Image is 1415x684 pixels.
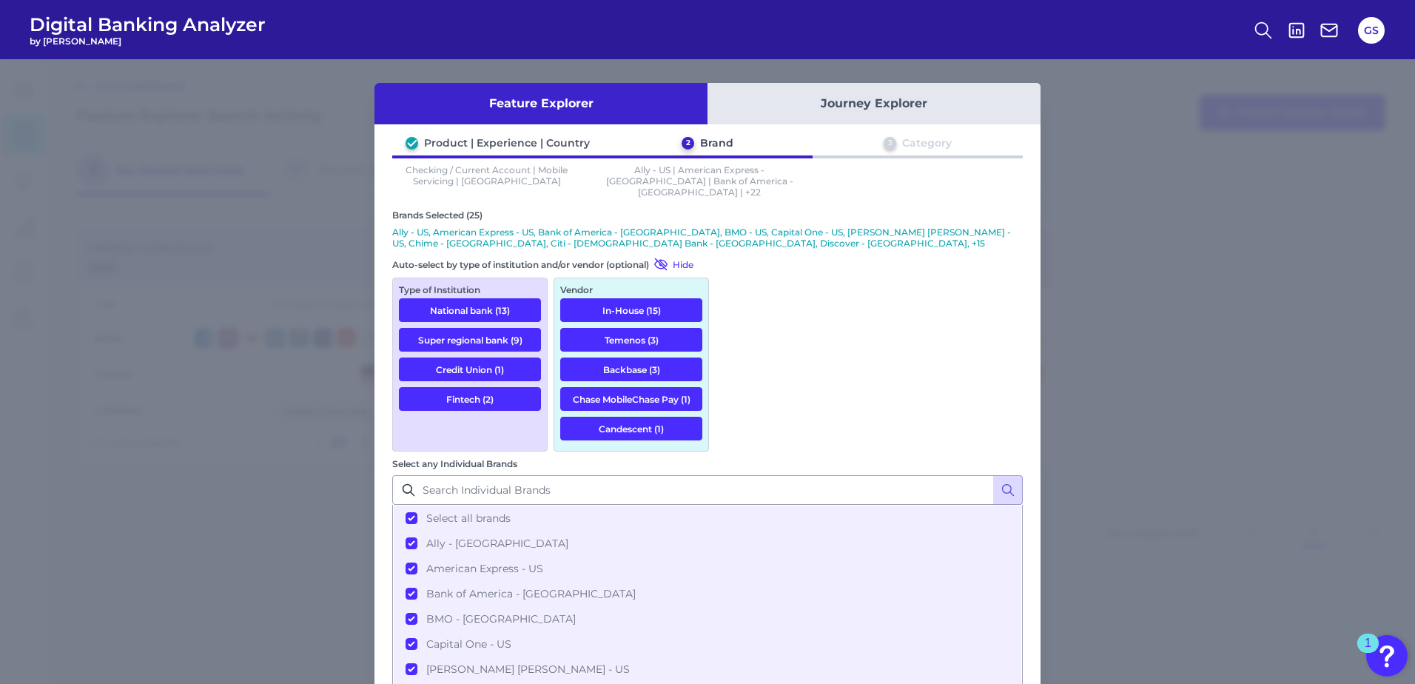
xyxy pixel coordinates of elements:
div: Auto-select by type of institution and/or vendor (optional) [392,257,709,272]
button: Journey Explorer [707,83,1041,124]
button: Fintech (2) [399,387,541,411]
div: Product | Experience | Country [424,136,590,150]
div: Brands Selected (25) [392,209,1023,221]
span: by [PERSON_NAME] [30,36,266,47]
button: Open Resource Center, 1 new notification [1366,635,1408,677]
button: Hide [649,257,693,272]
span: [PERSON_NAME] [PERSON_NAME] - US [426,663,630,676]
span: American Express - US [426,562,543,575]
button: Backbase (3) [560,358,702,381]
button: BMO - [GEOGRAPHIC_DATA] [394,606,1021,631]
div: Category [902,136,952,150]
span: Digital Banking Analyzer [30,13,266,36]
button: Ally - [GEOGRAPHIC_DATA] [394,531,1021,556]
button: Capital One - US [394,631,1021,657]
label: Select any Individual Brands [392,458,517,469]
p: Checking / Current Account | Mobile Servicing | [GEOGRAPHIC_DATA] [392,164,582,198]
button: Chase MobileChase Pay (1) [560,387,702,411]
button: GS [1358,17,1385,44]
p: Ally - US | American Express - [GEOGRAPHIC_DATA] | Bank of America - [GEOGRAPHIC_DATA] | +22 [605,164,795,198]
input: Search Individual Brands [392,475,1023,505]
p: Ally - US, American Express - US, Bank of America - [GEOGRAPHIC_DATA], BMO - US, Capital One - US... [392,227,1023,249]
button: Bank of America - [GEOGRAPHIC_DATA] [394,581,1021,606]
button: Credit Union (1) [399,358,541,381]
button: [PERSON_NAME] [PERSON_NAME] - US [394,657,1021,682]
span: Capital One - US [426,637,511,651]
div: Type of Institution [399,284,541,295]
span: Bank of America - [GEOGRAPHIC_DATA] [426,587,636,600]
button: American Express - US [394,556,1021,581]
button: Super regional bank (9) [399,328,541,352]
div: 3 [884,137,896,150]
span: BMO - [GEOGRAPHIC_DATA] [426,612,576,626]
button: Candescent (1) [560,417,702,440]
button: Select all brands [394,506,1021,531]
button: National bank (13) [399,298,541,322]
button: Temenos (3) [560,328,702,352]
span: Ally - [GEOGRAPHIC_DATA] [426,537,568,550]
div: 2 [682,137,694,150]
div: 1 [1365,643,1371,663]
div: Vendor [560,284,702,295]
span: Select all brands [426,512,511,525]
div: Brand [700,136,733,150]
button: In-House (15) [560,298,702,322]
button: Feature Explorer [374,83,707,124]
